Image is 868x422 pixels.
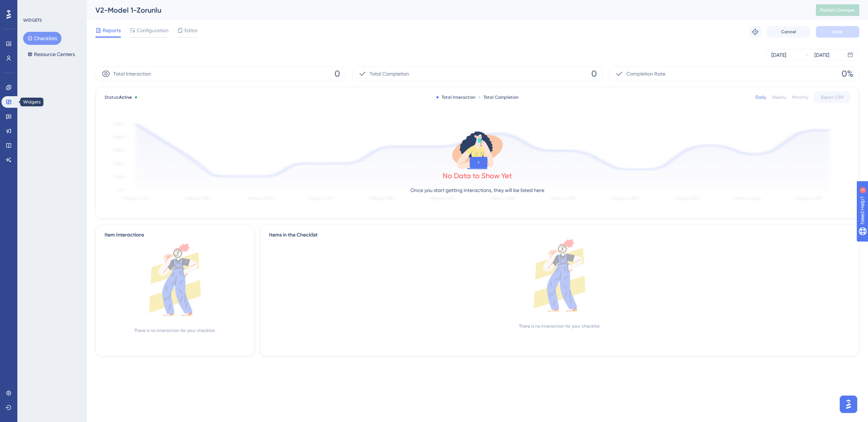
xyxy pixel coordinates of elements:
[103,26,121,35] span: Reports
[23,32,61,45] button: Checklists
[113,69,151,78] span: Total Interaction
[184,26,198,35] span: Editor
[591,68,597,80] span: 0
[771,51,786,59] div: [DATE]
[816,4,859,16] button: Publish Changes
[137,26,169,35] span: Configuration
[781,29,796,35] span: Cancel
[792,94,808,100] div: Monthly
[17,2,45,10] span: Need Help?
[50,4,52,9] div: 3
[820,7,855,13] span: Publish Changes
[772,94,786,100] div: Weekly
[626,69,665,78] span: Completion Rate
[119,95,132,100] span: Active
[767,26,810,38] button: Cancel
[105,231,144,239] div: Item Interactions
[478,94,519,100] div: Total Completion
[335,68,340,80] span: 0
[814,51,829,59] div: [DATE]
[816,26,859,38] button: Save
[105,94,132,100] span: Status:
[756,94,766,100] div: Daily
[95,5,798,15] div: V2-Model 1-Zorunlu
[821,94,844,100] span: Export CSV
[838,393,859,415] iframe: UserGuiding AI Assistant Launcher
[519,323,601,329] div: There is no interaction for your checklist.
[269,231,850,239] div: Items in the Checklist
[814,91,850,103] button: Export CSV
[23,48,79,61] button: Resource Centers
[437,94,476,100] div: Total Interaction
[443,171,512,181] div: No Data to Show Yet
[842,68,853,80] span: 0%
[410,186,544,195] p: Once you start getting interactions, they will be listed here
[23,17,42,23] div: WIDGETS
[370,69,409,78] span: Total Completion
[833,29,843,35] span: Save
[134,328,216,333] div: There is no interaction for your checklist.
